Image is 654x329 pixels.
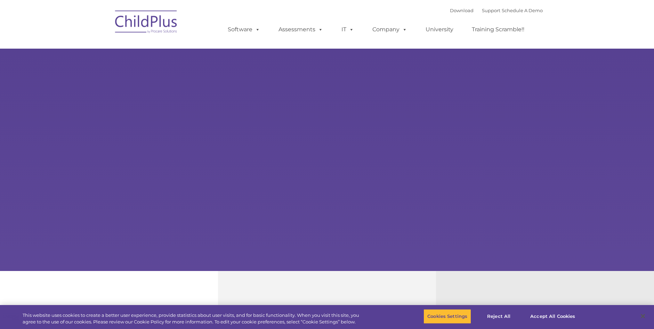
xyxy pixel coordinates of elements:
a: Training Scramble!! [465,23,531,36]
button: Close [635,309,651,324]
font: | [450,8,543,13]
a: Download [450,8,474,13]
a: Schedule A Demo [502,8,543,13]
a: Company [365,23,414,36]
a: University [419,23,460,36]
a: IT [334,23,361,36]
a: Support [482,8,500,13]
button: Cookies Settings [423,309,471,324]
a: Software [221,23,267,36]
div: This website uses cookies to create a better user experience, provide statistics about user visit... [23,312,360,326]
img: ChildPlus by Procare Solutions [112,6,181,40]
a: Assessments [272,23,330,36]
button: Accept All Cookies [526,309,579,324]
button: Reject All [477,309,520,324]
